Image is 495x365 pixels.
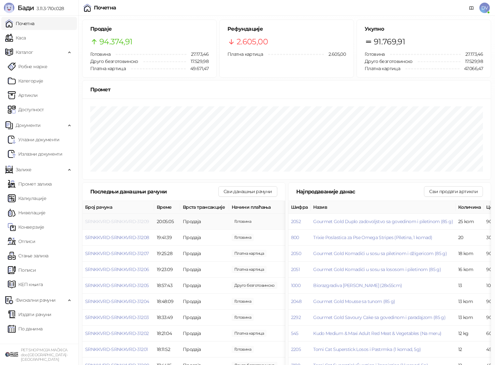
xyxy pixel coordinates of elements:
span: 47.066,47 [459,65,483,72]
span: Платна картица [365,66,400,71]
button: SRNKKVRD-SRNKKVRD-31209 [85,219,149,224]
h5: Рефундације [227,25,346,33]
span: DV [479,3,490,13]
button: Tomi Cat Superstick Losos i Pastrmka (1 komad, 5g) [313,346,421,352]
span: 75,00 [232,314,254,321]
a: Конверзије [8,221,44,234]
button: SRNKKVRD-SRNKKVRD-31208 [85,235,149,240]
td: 12 kg [456,326,484,342]
button: Gourmet Gold Savoury Cake sa govedinom i paradajzom (85 g) [313,314,445,320]
div: Последњи данашњи рачуни [90,188,218,196]
span: 3.000,00 [232,346,254,353]
span: 2.605,00 [324,51,346,58]
button: 2050 [291,251,301,256]
td: Продаја [180,342,229,357]
span: Фискални рачуни [16,294,55,307]
a: Каса [5,31,26,44]
span: Документи [16,119,40,132]
button: SRNKKVRD-SRNKKVRD-31205 [85,282,149,288]
button: SRNKKVRD-SRNKKVRD-31203 [85,314,149,320]
button: 545 [291,330,298,336]
div: Почетна [94,5,116,10]
td: 18:11:52 [154,342,180,357]
button: SRNKKVRD-SRNKKVRD-31202 [85,330,149,336]
div: Најпродаваније данас [296,188,424,196]
td: Продаја [180,246,229,262]
h5: Укупно [365,25,483,33]
td: Продаја [180,214,229,230]
a: Нивелације [8,206,46,219]
a: Калкулације [8,192,46,205]
a: Почетна [5,17,35,30]
th: Количина [456,201,484,214]
th: Начини плаћања [229,201,294,214]
span: 3.600,00 [232,282,277,289]
a: Доступност [8,103,44,116]
span: SRNKKVRD-SRNKKVRD-31206 [85,266,149,272]
th: Шифра [288,201,311,214]
a: Документација [466,3,477,13]
td: 13 [456,278,484,294]
th: Број рачуна [82,201,154,214]
small: PET SHOP MOJA MAČKICA doo [GEOGRAPHIC_DATA]-[GEOGRAPHIC_DATA] [21,348,67,362]
button: Kudo Medium & Maxi Adult Red Meat & Vegetables (Na meru) [313,330,441,336]
span: 599,00 [232,250,267,257]
button: 1000 [291,282,300,288]
span: Залихе [16,163,31,176]
span: 17.529,98 [186,58,209,65]
td: Продаја [180,326,229,342]
span: SRNKKVRD-SRNKKVRD-31204 [85,298,149,304]
div: Промет [90,85,483,94]
button: 2048 [291,298,301,304]
a: Робне марке [8,60,47,73]
span: Готовина [90,51,110,57]
button: SRNKKVRD-SRNKKVRD-31207 [85,251,149,256]
span: 49.671,47 [186,65,209,72]
span: 2.605,00 [237,36,268,48]
a: Ulazni dokumentiУлазни документи [8,133,60,146]
td: 13 kom [456,294,484,310]
button: SRNKKVRD-SRNKKVRD-31201 [85,346,148,352]
button: Gourmet Gold Duplo zadovoljstvo sa govedinom i piletinom (85 g) [313,219,453,224]
th: Назив [311,201,456,214]
td: Продаја [180,262,229,278]
span: 400,00 [232,234,254,241]
td: 18 kom [456,246,484,262]
span: 3.11.3-710c028 [34,6,64,11]
img: 64x64-companyLogo-9f44b8df-f022-41eb-b7d6-300ad218de09.png [5,348,18,361]
button: Gourmet Gold Mousse sa tunom (85 g) [313,298,395,304]
button: Сви данашњи рачуни [218,186,277,197]
a: Издати рачуни [8,308,51,321]
button: 2052 [291,219,301,224]
th: Врста трансакције [180,201,229,214]
span: Gourmet Gold Komadići u sosu sa lososom i piletinom (85 g) [313,266,441,272]
td: 13 kom [456,310,484,326]
button: Trixie Poslastica za Pse Omega Stripes (Piletina, 1 komad) [313,235,432,240]
a: ArtikliАртикли [8,89,38,102]
span: 91.769,91 [374,36,405,48]
span: 17.529,98 [460,58,483,65]
button: 2292 [291,314,301,320]
span: 815,00 [232,330,267,337]
button: 2205 [291,346,301,352]
button: 2051 [291,266,300,272]
button: Сви продати артикли [424,186,483,197]
td: 16 kom [456,262,484,278]
span: 970,00 [232,298,254,305]
span: Друго безготовинско [365,58,413,64]
button: Gourmet Gold Komadići u sosu sa piletinom i džigericom (85 g) [313,251,447,256]
td: 19:25:28 [154,246,180,262]
td: 12 [456,342,484,357]
span: 27.173,46 [186,51,209,58]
